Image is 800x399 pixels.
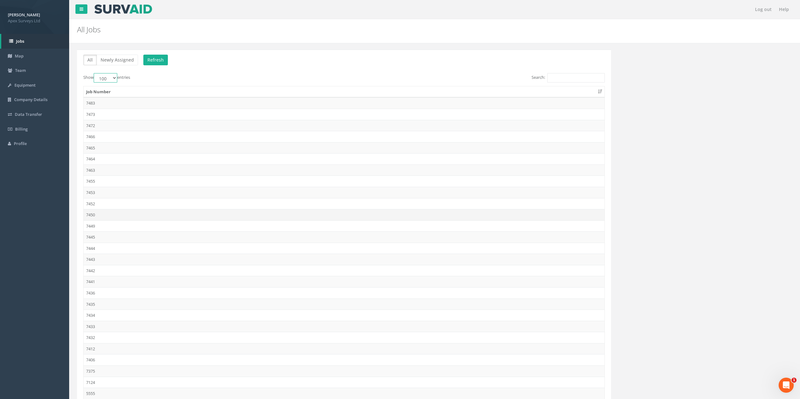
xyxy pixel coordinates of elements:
span: Billing [15,126,28,132]
label: Show entries [83,73,130,83]
td: 7472 [84,120,604,131]
td: 7443 [84,254,604,265]
td: 7442 [84,265,604,276]
button: Refresh [143,55,168,65]
label: Search: [532,73,605,83]
td: 7455 [84,175,604,187]
span: Profile [14,141,27,146]
span: Company Details [14,97,47,102]
td: 7463 [84,164,604,176]
input: Search: [547,73,605,83]
span: Map [15,53,24,59]
td: 7375 [84,365,604,377]
button: Newly Assigned [97,55,138,65]
a: [PERSON_NAME] Apex Surveys Ltd [8,10,61,24]
strong: [PERSON_NAME] [8,12,40,18]
td: 7449 [84,220,604,232]
h2: All Jobs [77,25,671,34]
td: 7406 [84,354,604,365]
td: 7432 [84,332,604,343]
td: 7450 [84,209,604,220]
td: 7464 [84,153,604,164]
td: 7441 [84,276,604,287]
td: 7436 [84,287,604,299]
td: 5555 [84,388,604,399]
td: 7435 [84,299,604,310]
td: 7466 [84,131,604,142]
span: Team [15,67,26,73]
span: 1 [792,378,797,383]
a: Jobs [1,34,69,49]
button: All [83,55,97,65]
iframe: Intercom live chat [779,378,794,393]
span: Data Transfer [15,111,42,117]
span: Equipment [14,82,36,88]
td: 7444 [84,243,604,254]
td: 7452 [84,198,604,209]
td: 7465 [84,142,604,154]
td: 7445 [84,231,604,243]
th: Job Number: activate to sort column ascending [84,86,604,98]
td: 7483 [84,97,604,109]
select: Showentries [94,73,117,83]
td: 7412 [84,343,604,354]
td: 7453 [84,187,604,198]
td: 7433 [84,321,604,332]
td: 7434 [84,310,604,321]
td: 7473 [84,109,604,120]
span: Jobs [16,38,24,44]
span: Apex Surveys Ltd [8,18,61,24]
td: 7124 [84,377,604,388]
